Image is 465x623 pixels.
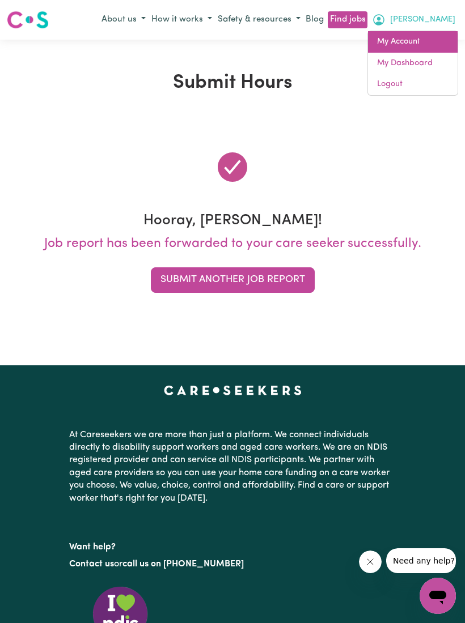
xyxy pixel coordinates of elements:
[303,11,326,29] a: Blog
[69,536,396,553] p: Want help?
[328,11,367,29] a: Find jobs
[420,578,456,614] iframe: Button to launch messaging window
[368,31,458,53] a: My Account
[69,560,114,569] a: Contact us
[369,10,458,29] button: My Account
[122,560,244,569] a: call us on [PHONE_NUMBER]
[7,10,49,30] img: Careseekers logo
[151,267,315,292] button: Submit Another Job Report
[99,11,149,29] button: About us
[367,31,458,96] div: My Account
[359,551,382,573] iframe: Close message
[215,11,303,29] button: Safety & resources
[149,11,215,29] button: How it works
[7,234,458,254] p: Job report has been forwarded to your care seeker successfully.
[368,53,458,74] a: My Dashboard
[390,14,455,26] span: [PERSON_NAME]
[69,553,396,575] p: or
[7,212,458,230] h3: Hooray, [PERSON_NAME]!
[7,71,458,95] h1: Submit Hours
[164,386,302,395] a: Careseekers home page
[368,74,458,95] a: Logout
[386,548,456,573] iframe: Message from company
[7,7,49,33] a: Careseekers logo
[69,424,396,509] p: At Careseekers we are more than just a platform. We connect individuals directly to disability su...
